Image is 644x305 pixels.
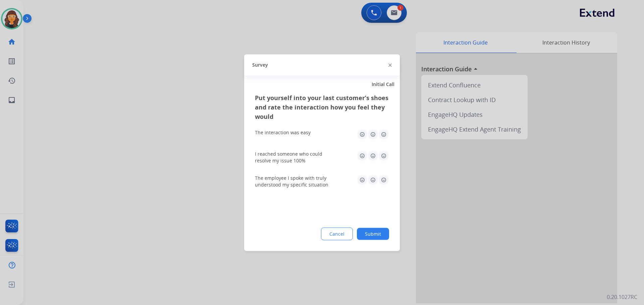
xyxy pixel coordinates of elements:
img: close-button [388,64,392,67]
button: Cancel [321,227,353,240]
div: The employee I spoke with truly understood my specific situation [255,174,335,188]
span: Survey [252,62,268,68]
span: Initial Call [372,81,394,87]
div: I reached someone who could resolve my issue 100% [255,150,335,164]
button: Submit [357,228,389,240]
p: 0.20.1027RC [607,293,637,301]
div: The interaction was easy [255,129,311,136]
h3: Put yourself into your last customer’s shoes and rate the interaction how you feel they would [255,93,389,121]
